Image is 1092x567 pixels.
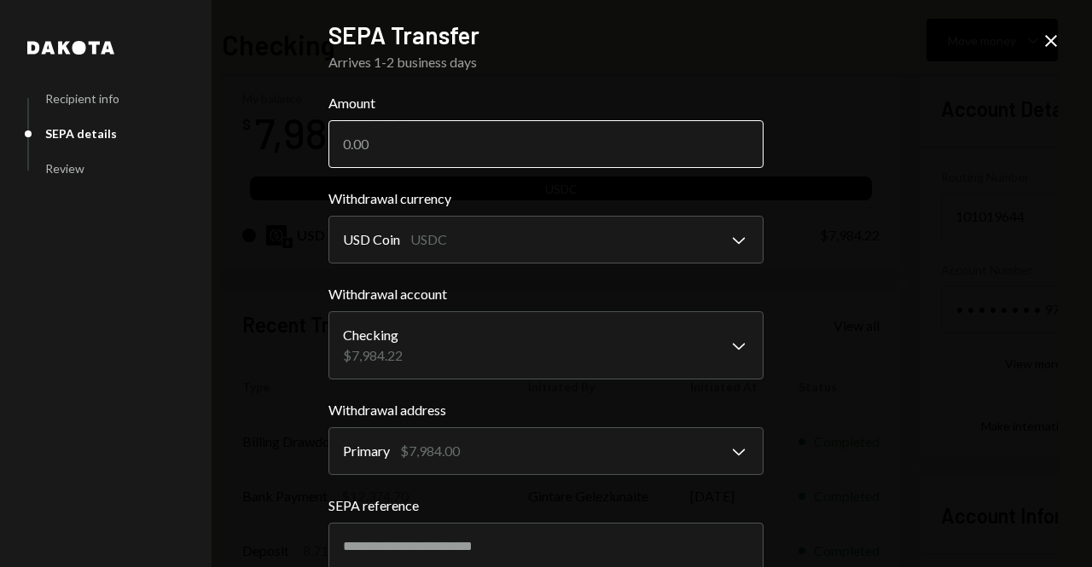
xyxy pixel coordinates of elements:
[328,495,764,516] label: SEPA reference
[328,400,764,420] label: Withdrawal address
[328,216,764,263] button: Withdrawal currency
[45,161,84,176] div: Review
[45,91,119,106] div: Recipient info
[328,52,764,72] div: Arrives 1-2 business days
[410,229,447,250] div: USDC
[400,441,460,461] div: $7,984.00
[328,188,764,209] label: Withdrawal currency
[328,311,764,379] button: Withdrawal account
[328,93,764,113] label: Amount
[328,284,764,304] label: Withdrawal account
[45,126,117,141] div: SEPA details
[328,120,764,168] input: 0.00
[328,427,764,475] button: Withdrawal address
[328,19,764,52] h2: SEPA Transfer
